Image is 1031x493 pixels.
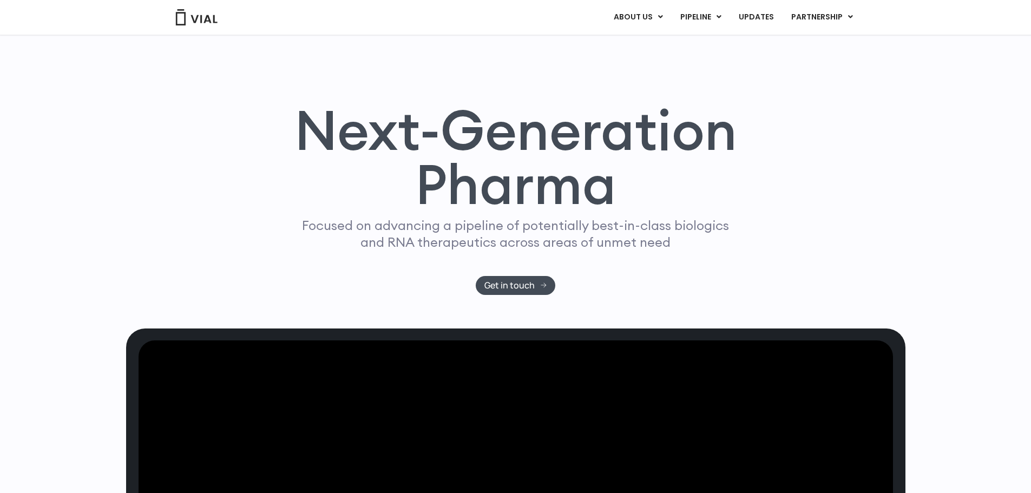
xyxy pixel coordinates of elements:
[298,217,734,251] p: Focused on advancing a pipeline of potentially best-in-class biologics and RNA therapeutics acros...
[783,8,862,27] a: PARTNERSHIPMenu Toggle
[476,276,555,295] a: Get in touch
[484,281,535,290] span: Get in touch
[281,103,750,212] h1: Next-Generation Pharma
[730,8,782,27] a: UPDATES
[672,8,730,27] a: PIPELINEMenu Toggle
[605,8,671,27] a: ABOUT USMenu Toggle
[175,9,218,25] img: Vial Logo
